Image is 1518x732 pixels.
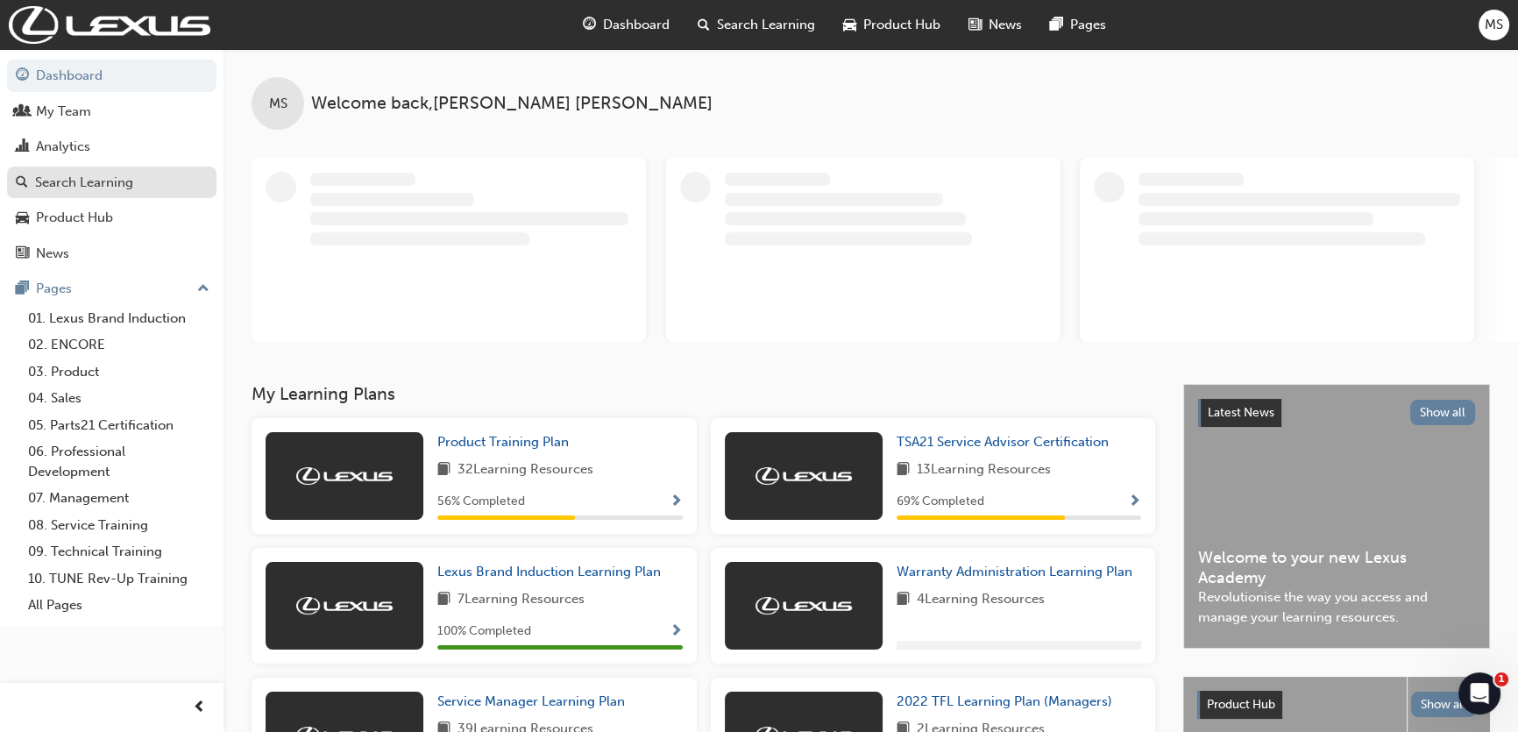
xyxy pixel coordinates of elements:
[1197,691,1476,719] a: Product HubShow all
[437,492,525,512] span: 56 % Completed
[458,459,593,481] span: 32 Learning Resources
[684,7,829,43] a: search-iconSearch Learning
[7,202,216,234] a: Product Hub
[21,359,216,386] a: 03. Product
[897,432,1116,452] a: TSA21 Service Advisor Certification
[437,692,632,712] a: Service Manager Learning Plan
[21,538,216,565] a: 09. Technical Training
[755,467,852,485] img: Trak
[7,131,216,163] a: Analytics
[16,246,29,262] span: news-icon
[311,94,713,114] span: Welcome back , [PERSON_NAME] [PERSON_NAME]
[7,167,216,199] a: Search Learning
[917,459,1051,481] span: 13 Learning Resources
[36,137,90,157] div: Analytics
[437,564,661,579] span: Lexus Brand Induction Learning Plan
[7,56,216,273] button: DashboardMy TeamAnalyticsSearch LearningProduct HubNews
[296,597,393,615] img: Trak
[437,562,668,582] a: Lexus Brand Induction Learning Plan
[21,438,216,485] a: 06. Professional Development
[21,385,216,412] a: 04. Sales
[458,589,585,611] span: 7 Learning Resources
[897,562,1139,582] a: Warranty Administration Learning Plan
[1411,692,1477,717] button: Show all
[437,622,531,642] span: 100 % Completed
[670,491,683,513] button: Show Progress
[1458,672,1500,714] iframe: Intercom live chat
[863,15,940,35] span: Product Hub
[437,693,625,709] span: Service Manager Learning Plan
[9,6,210,44] img: Trak
[954,7,1036,43] a: news-iconNews
[36,208,113,228] div: Product Hub
[897,492,984,512] span: 69 % Completed
[829,7,954,43] a: car-iconProduct Hub
[437,434,569,450] span: Product Training Plan
[1050,14,1063,36] span: pages-icon
[897,693,1112,709] span: 2022 TFL Learning Plan (Managers)
[437,459,450,481] span: book-icon
[1494,672,1508,686] span: 1
[717,15,815,35] span: Search Learning
[7,273,216,305] button: Pages
[7,238,216,270] a: News
[897,692,1119,712] a: 2022 TFL Learning Plan (Managers)
[21,512,216,539] a: 08. Service Training
[989,15,1022,35] span: News
[968,14,982,36] span: news-icon
[252,384,1155,404] h3: My Learning Plans
[1198,399,1475,427] a: Latest NewsShow all
[197,278,209,301] span: up-icon
[1207,697,1275,712] span: Product Hub
[670,624,683,640] span: Show Progress
[16,281,29,297] span: pages-icon
[583,14,596,36] span: guage-icon
[36,102,91,122] div: My Team
[1128,491,1141,513] button: Show Progress
[21,565,216,593] a: 10. TUNE Rev-Up Training
[21,331,216,359] a: 02. ENCORE
[269,94,287,114] span: MS
[917,589,1045,611] span: 4 Learning Resources
[1070,15,1106,35] span: Pages
[897,589,910,611] span: book-icon
[755,597,852,615] img: Trak
[1479,10,1509,40] button: MS
[603,15,670,35] span: Dashboard
[897,564,1132,579] span: Warranty Administration Learning Plan
[569,7,684,43] a: guage-iconDashboard
[7,96,216,128] a: My Team
[897,434,1109,450] span: TSA21 Service Advisor Certification
[16,210,29,226] span: car-icon
[21,485,216,512] a: 07. Management
[7,60,216,92] a: Dashboard
[296,467,393,485] img: Trak
[670,494,683,510] span: Show Progress
[1208,405,1274,420] span: Latest News
[1485,15,1503,35] span: MS
[1128,494,1141,510] span: Show Progress
[698,14,710,36] span: search-icon
[36,244,69,264] div: News
[21,412,216,439] a: 05. Parts21 Certification
[36,279,72,299] div: Pages
[1410,400,1476,425] button: Show all
[21,305,216,332] a: 01. Lexus Brand Induction
[1183,384,1490,649] a: Latest NewsShow allWelcome to your new Lexus AcademyRevolutionise the way you access and manage y...
[16,175,28,191] span: search-icon
[897,459,910,481] span: book-icon
[16,104,29,120] span: people-icon
[843,14,856,36] span: car-icon
[437,432,576,452] a: Product Training Plan
[437,589,450,611] span: book-icon
[16,139,29,155] span: chart-icon
[1036,7,1120,43] a: pages-iconPages
[35,173,133,193] div: Search Learning
[670,621,683,643] button: Show Progress
[1198,587,1475,627] span: Revolutionise the way you access and manage your learning resources.
[193,697,206,719] span: prev-icon
[16,68,29,84] span: guage-icon
[21,592,216,619] a: All Pages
